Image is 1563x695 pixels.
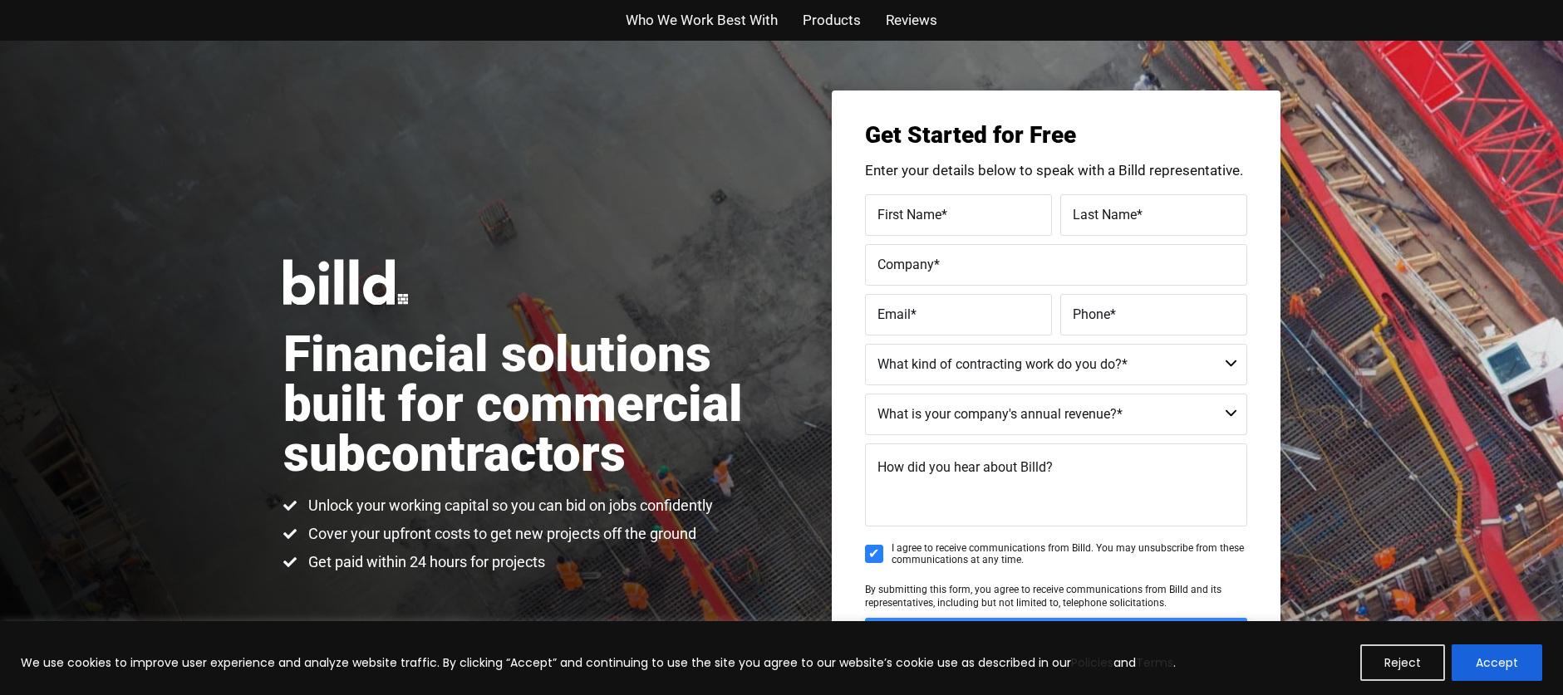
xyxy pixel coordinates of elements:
button: Accept [1452,644,1542,681]
span: How did you hear about Billd? [877,459,1053,475]
input: I agree to receive communications from Billd. You may unsubscribe from these communications at an... [865,545,883,563]
p: Enter your details below to speak with a Billd representative. [865,164,1247,178]
span: Last Name [1073,206,1137,222]
a: Reviews [886,8,937,32]
span: Unlock your working capital so you can bid on jobs confidently [304,496,713,516]
h3: Get Started for Free [865,124,1247,147]
span: First Name [877,206,941,222]
span: Email [877,306,911,321]
span: Company [877,256,934,272]
button: Reject [1360,644,1445,681]
a: Policies [1071,654,1113,671]
a: Terms [1136,654,1173,671]
input: GET IN TOUCH [865,618,1247,668]
span: Phone [1073,306,1110,321]
p: We use cookies to improve user experience and analyze website traffic. By clicking “Accept” and c... [21,653,1176,673]
a: Who We Work Best With [626,8,778,32]
span: I agree to receive communications from Billd. You may unsubscribe from these communications at an... [892,542,1247,566]
span: Get paid within 24 hours for projects [304,552,545,572]
span: By submitting this form, you agree to receive communications from Billd and its representatives, ... [865,584,1221,609]
a: Products [803,8,861,32]
h1: Financial solutions built for commercial subcontractors [283,330,782,479]
span: Cover your upfront costs to get new projects off the ground [304,524,696,544]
